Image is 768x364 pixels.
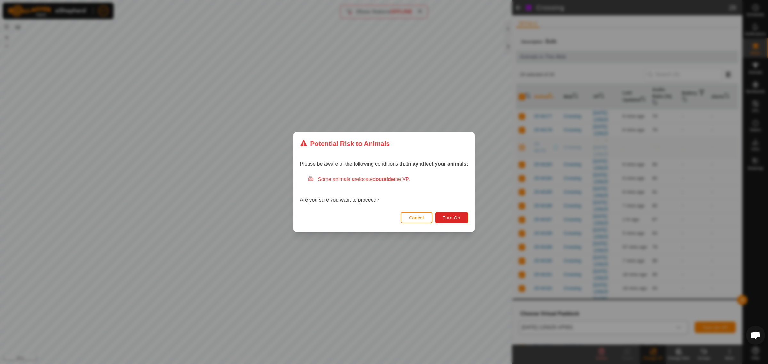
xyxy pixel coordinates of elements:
button: Turn On [435,212,468,223]
a: Open chat [746,326,765,345]
div: Are you sure you want to proceed? [300,176,468,204]
span: Please be aware of the following conditions that [300,161,468,167]
span: Turn On [443,215,460,220]
button: Cancel [401,212,432,223]
strong: may affect your animals: [408,161,468,167]
span: located the VP. [359,177,410,182]
div: Some animals are [308,176,468,183]
div: Potential Risk to Animals [300,138,390,148]
strong: outside [376,177,394,182]
span: Cancel [409,215,424,220]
